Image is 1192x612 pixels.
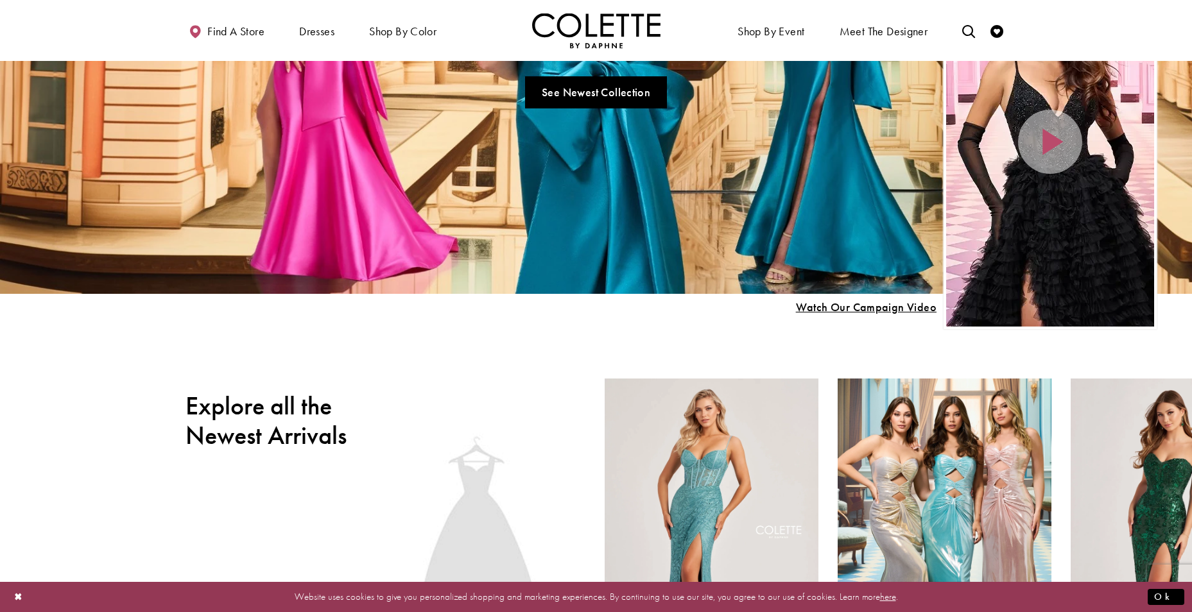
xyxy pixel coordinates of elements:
span: Shop by color [366,13,440,48]
span: Play Slide #15 Video [795,301,937,314]
span: Shop By Event [738,25,804,38]
h2: Explore all the Newest Arrivals [186,391,352,450]
span: Dresses [296,13,338,48]
span: Shop by color [369,25,436,38]
a: See Newest Collection A Chique Escape All New Styles For Spring 2025 [525,76,668,108]
span: Meet the designer [840,25,928,38]
a: Meet the designer [836,13,931,48]
button: Close Dialog [8,586,30,608]
a: Visit Home Page [532,13,661,48]
img: Colette by Daphne [532,13,661,48]
a: Find a store [186,13,268,48]
span: Find a store [207,25,264,38]
a: Check Wishlist [987,13,1006,48]
span: Dresses [299,25,334,38]
a: Toggle search [959,13,978,48]
a: here [880,590,896,603]
button: Submit Dialog [1148,589,1184,605]
p: Website uses cookies to give you personalized shopping and marketing experiences. By continuing t... [92,588,1100,606]
span: Shop By Event [734,13,808,48]
ul: Slider Links [364,71,829,114]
